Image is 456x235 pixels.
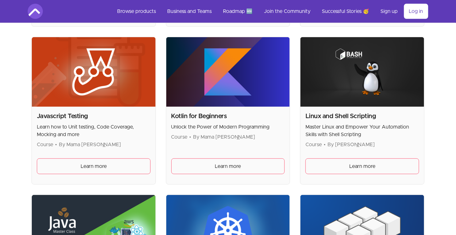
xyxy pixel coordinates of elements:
span: Learn more [215,163,241,170]
img: Product image for Javascript Testing [32,37,156,107]
a: Roadmap 🆕 [218,4,258,19]
nav: Main [112,4,428,19]
h2: Kotlin for Beginners [171,112,285,121]
span: Course [171,135,188,140]
span: Course [305,142,322,147]
a: Log in [404,4,428,19]
a: Successful Stories 🥳 [317,4,374,19]
a: Sign up [375,4,403,19]
img: Product image for Linux and Shell Scripting [300,37,424,107]
a: Learn more [171,158,285,174]
span: By [PERSON_NAME] [328,142,375,147]
span: • [324,142,326,147]
a: Amigoscode PRO Membership [41,218,93,223]
h2: Linux and Shell Scripting [305,112,419,121]
a: Learn more [37,158,151,174]
a: ProveSource [44,224,64,229]
h2: Javascript Testing [37,112,151,121]
p: Master Linux and Empower Your Automation Skills with Shell Scripting [305,123,419,138]
p: Learn how to Unit testing, Code Coverage, Mocking and more [37,123,151,138]
a: Browse products [112,4,161,19]
img: provesource social proof notification image [5,209,26,230]
a: Join the Community [259,4,316,19]
a: Learn more [305,158,419,174]
span: Learn more [81,163,107,170]
span: • [190,135,191,140]
a: Business and Teams [162,4,217,19]
img: Product image for Kotlin for Beginners [166,37,290,107]
span: By Mama [PERSON_NAME] [59,142,121,147]
span: Learn more [349,163,375,170]
p: Unlock the Power of Modern Programming [171,123,285,131]
span: [DATE] [28,224,38,229]
span: Bought [28,218,41,223]
span: Ludie [28,212,40,217]
span: Course [37,142,53,147]
span: By Mama [PERSON_NAME] [193,135,255,140]
span: • [55,142,57,147]
img: Amigoscode logo [28,4,43,19]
